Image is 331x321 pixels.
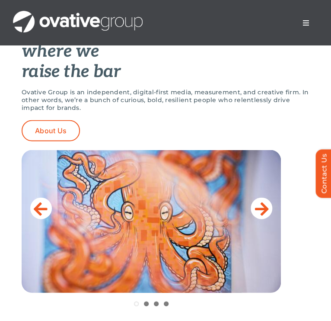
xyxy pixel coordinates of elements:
[13,10,143,18] a: OG_Full_horizontal_WHT
[22,41,99,62] em: where we
[22,120,80,141] a: About Us
[164,301,169,306] a: 4
[154,301,159,306] a: 3
[35,126,67,135] span: About Us
[294,14,318,32] nav: Menu
[22,88,309,111] p: Ovative Group is an independent, digital-first media, measurement, and creative firm. In other wo...
[22,150,281,292] img: Home-Raise-the-Bar.jpeg
[144,301,149,306] a: 2
[134,301,139,306] a: 1
[22,61,121,82] em: raise the bar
